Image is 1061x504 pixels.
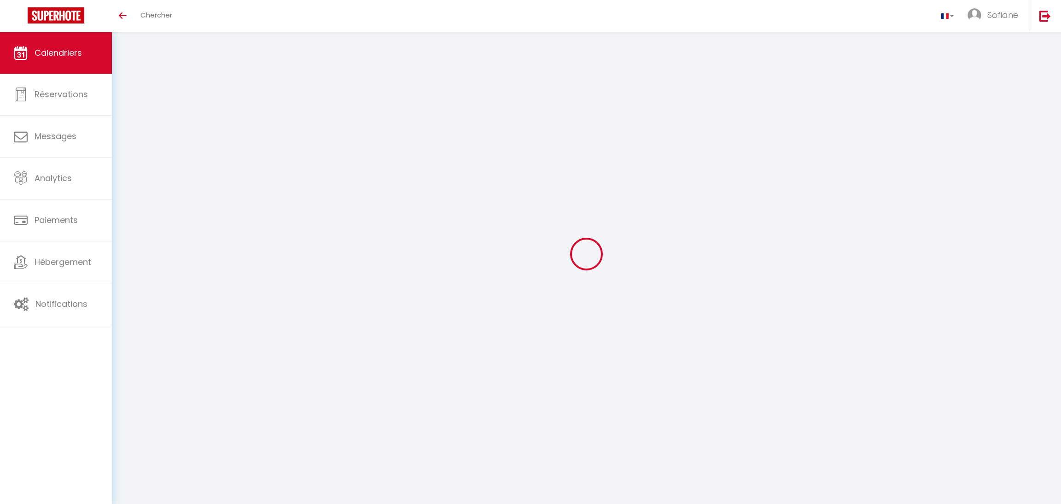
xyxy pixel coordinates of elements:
[35,256,91,268] span: Hébergement
[28,7,84,23] img: Super Booking
[1039,10,1051,22] img: logout
[35,88,88,100] span: Réservations
[968,8,981,22] img: ...
[987,9,1018,21] span: Sofiane
[140,10,172,20] span: Chercher
[35,130,76,142] span: Messages
[35,214,78,226] span: Paiements
[35,298,87,310] span: Notifications
[35,47,82,59] span: Calendriers
[35,172,72,184] span: Analytics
